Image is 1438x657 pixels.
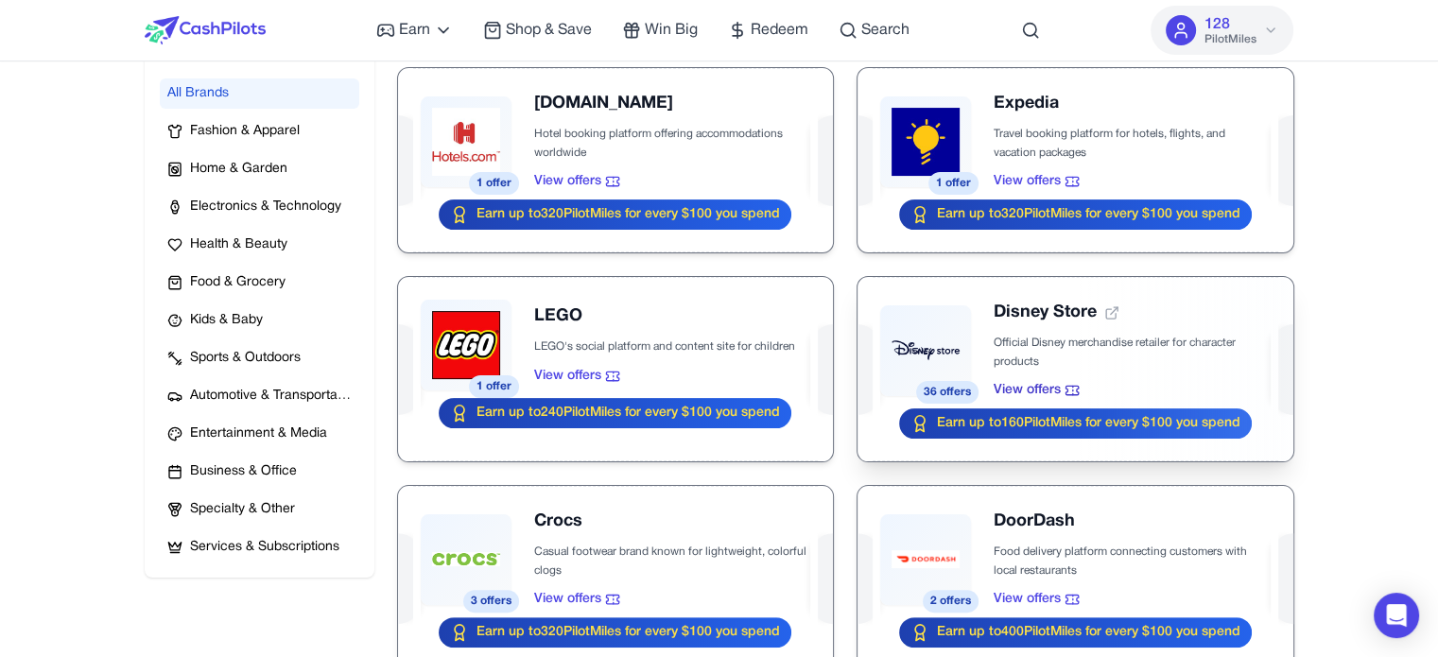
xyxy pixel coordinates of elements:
span: 128 [1204,13,1229,36]
span: Business & Office [190,462,297,481]
div: Open Intercom Messenger [1374,593,1419,638]
span: PilotMiles [1204,32,1256,47]
span: Earn [399,19,430,42]
span: Win Big [645,19,698,42]
span: Electronics & Technology [190,198,341,216]
button: Business & Office [160,457,359,487]
span: Health & Beauty [190,235,287,254]
span: Food & Grocery [190,273,286,292]
span: Search [861,19,910,42]
button: Home & Garden [160,154,359,184]
span: Kids & Baby [190,311,263,330]
button: 128PilotMiles [1151,6,1293,55]
span: Entertainment & Media [190,424,327,443]
span: Redeem [751,19,808,42]
button: Services & Subscriptions [160,532,359,562]
button: Electronics & Technology [160,192,359,222]
span: Sports & Outdoors [190,349,301,368]
span: Automotive & Transportation [190,387,352,406]
a: Earn [376,19,453,42]
button: Sports & Outdoors [160,343,359,373]
span: Home & Garden [190,160,287,179]
span: Specialty & Other [190,500,295,519]
span: Shop & Save [506,19,592,42]
span: Services & Subscriptions [190,538,339,557]
button: Food & Grocery [160,268,359,298]
button: Health & Beauty [160,230,359,260]
button: Specialty & Other [160,494,359,525]
span: Fashion & Apparel [190,122,300,141]
button: All Brands [160,78,359,109]
a: Win Big [622,19,698,42]
a: Shop & Save [483,19,592,42]
button: Automotive & Transportation [160,381,359,411]
button: Entertainment & Media [160,419,359,449]
button: Kids & Baby [160,305,359,336]
a: Search [839,19,910,42]
img: CashPilots Logo [145,16,266,44]
button: Fashion & Apparel [160,116,359,147]
a: Redeem [728,19,808,42]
